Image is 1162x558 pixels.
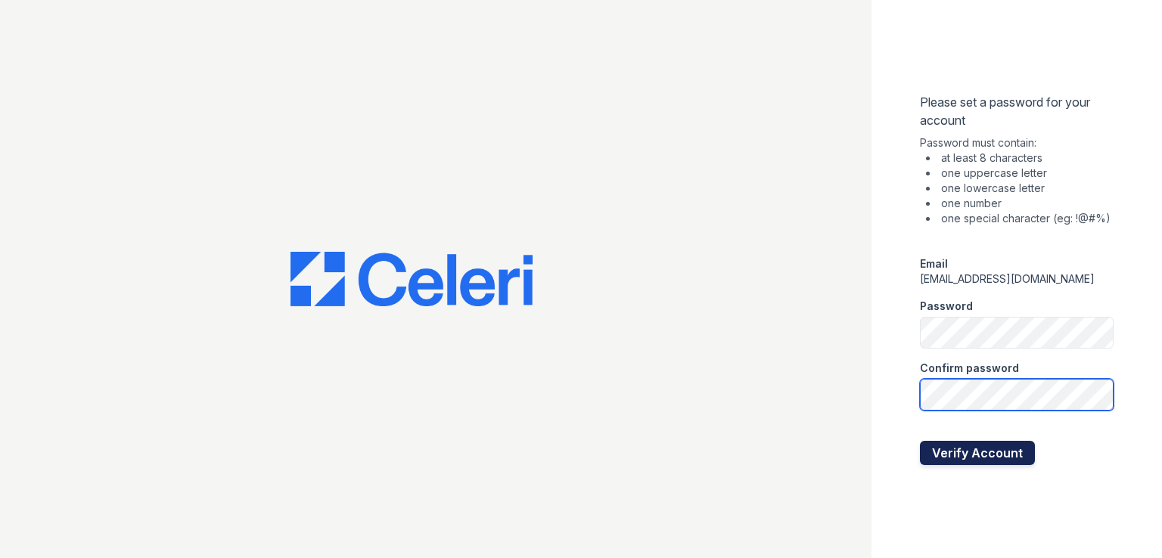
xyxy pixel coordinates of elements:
li: one special character (eg: !@#%) [926,211,1114,226]
label: Confirm password [920,361,1019,376]
label: Password [920,299,973,314]
form: Please set a password for your account [920,93,1114,464]
div: Password must contain: [920,135,1114,226]
button: Verify Account [920,441,1035,465]
li: one lowercase letter [926,181,1114,196]
li: at least 8 characters [926,150,1114,166]
div: [EMAIL_ADDRESS][DOMAIN_NAME] [920,271,1114,287]
div: Email [920,256,1114,271]
img: CE_Logo_Blue-a8612792a0a2168367f1c8372b55b34899dd931a85d93a1a3d3e32e68fde9ad4.png [290,252,533,306]
li: one number [926,196,1114,211]
li: one uppercase letter [926,166,1114,181]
